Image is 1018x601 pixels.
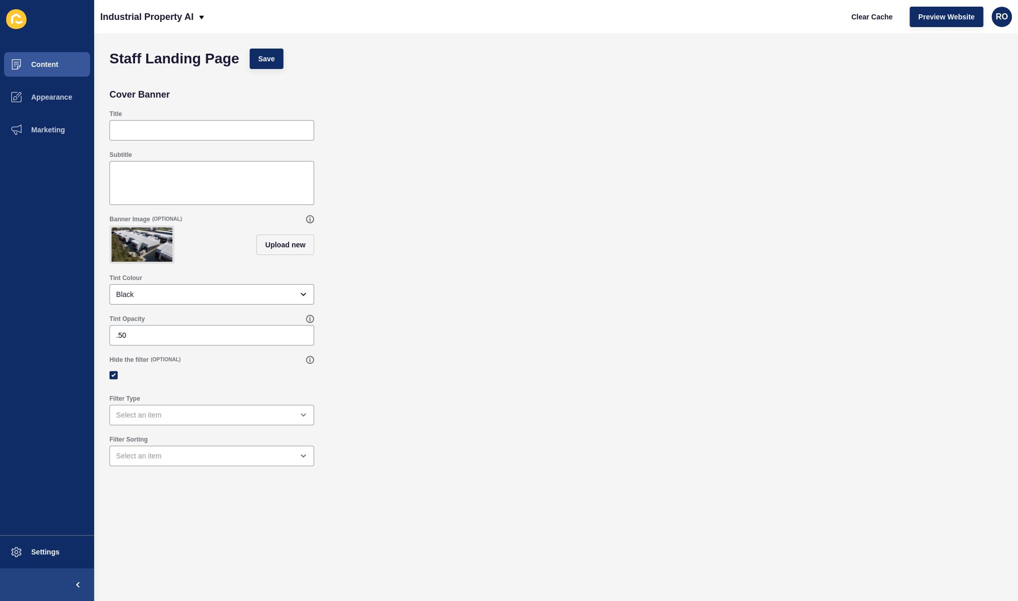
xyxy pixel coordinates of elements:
span: (OPTIONAL) [152,216,182,223]
label: Tint Colour [109,274,142,282]
button: Preview Website [910,7,983,27]
label: Filter Type [109,395,140,403]
label: Tint Opacity [109,315,145,323]
button: Save [250,49,284,69]
span: (OPTIONAL) [151,356,181,363]
label: Subtitle [109,151,132,159]
div: open menu [109,284,314,305]
span: Clear Cache [851,12,893,22]
label: Banner Image [109,215,150,223]
label: Title [109,110,122,118]
h2: Cover Banner [109,89,170,100]
p: Industrial Property AI [100,4,193,30]
label: Filter Sorting [109,435,148,444]
span: Save [258,54,275,64]
span: Upload new [265,240,305,250]
button: Clear Cache [843,7,901,27]
img: b8a80cb564ce8b39906521891b2170dd.png [112,227,172,262]
span: RO [995,12,1008,22]
label: Hide the filter [109,356,149,364]
h1: Staff Landing Page [109,54,239,64]
div: open menu [109,446,314,466]
button: Upload new [256,235,314,255]
span: Preview Website [918,12,975,22]
div: open menu [109,405,314,425]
